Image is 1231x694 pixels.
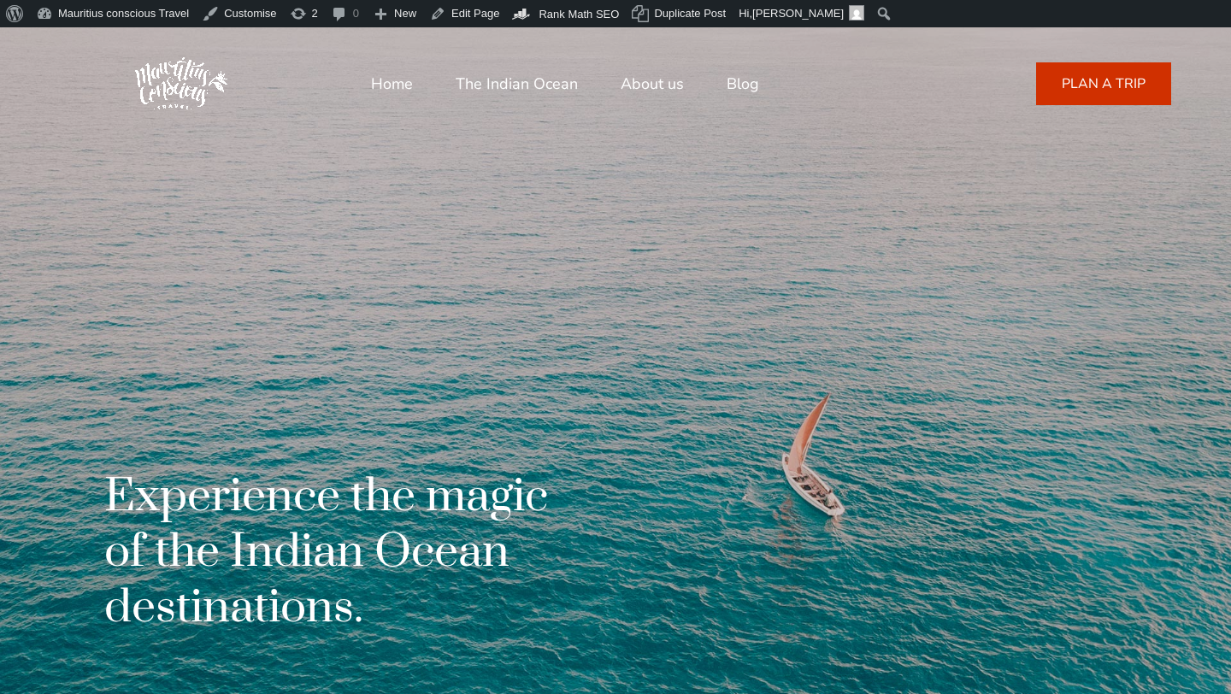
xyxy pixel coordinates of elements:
a: About us [621,63,684,104]
a: Blog [727,63,759,104]
span: [PERSON_NAME] [752,7,844,20]
h1: Experience the magic of the Indian Ocean destinations. [104,469,571,636]
span: Rank Math SEO [539,8,619,21]
a: Home [371,63,413,104]
a: The Indian Ocean [456,63,578,104]
a: PLAN A TRIP [1036,62,1171,105]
